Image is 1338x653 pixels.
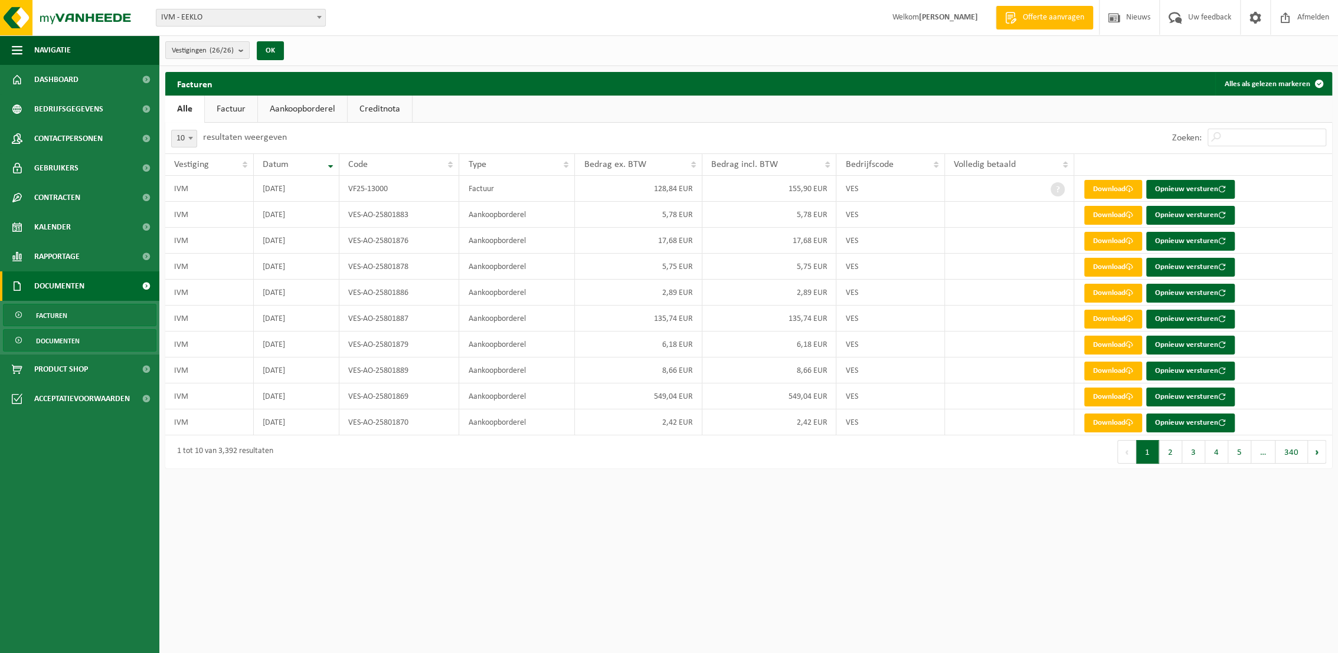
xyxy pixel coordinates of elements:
td: VES [836,176,944,202]
span: Bedrijfsgegevens [34,94,103,124]
button: Opnieuw versturen [1146,310,1235,329]
button: Opnieuw versturen [1146,284,1235,303]
td: VES-AO-25801878 [339,254,459,280]
td: VES [836,228,944,254]
td: 2,89 EUR [702,280,836,306]
span: Rapportage [34,242,80,271]
button: 3 [1182,440,1205,464]
button: Opnieuw versturen [1146,388,1235,406]
td: IVM [165,332,254,357]
button: 5 [1228,440,1251,464]
td: IVM [165,254,254,280]
span: Documenten [34,271,84,301]
a: Download [1084,336,1142,355]
td: VES [836,332,944,357]
label: resultaten weergeven [203,133,287,142]
td: Factuur [459,176,575,202]
td: IVM [165,176,254,202]
td: 5,78 EUR [702,202,836,228]
span: Offerte aanvragen [1020,12,1087,24]
td: 2,89 EUR [575,280,702,306]
button: 2 [1159,440,1182,464]
td: IVM [165,306,254,332]
count: (26/26) [210,47,234,54]
span: Dashboard [34,65,78,94]
td: 17,68 EUR [575,228,702,254]
td: 155,90 EUR [702,176,836,202]
span: … [1251,440,1275,464]
a: Download [1084,310,1142,329]
a: Download [1084,180,1142,199]
td: IVM [165,409,254,435]
td: 8,66 EUR [702,357,836,383]
span: Documenten [36,330,80,352]
a: Offerte aanvragen [996,6,1093,29]
td: Aankoopborderel [459,306,575,332]
td: 135,74 EUR [575,306,702,332]
td: IVM [165,202,254,228]
span: Navigatie [34,35,71,65]
strong: [PERSON_NAME] [919,13,978,22]
td: VES [836,280,944,306]
span: Contactpersonen [34,124,103,153]
td: VES [836,306,944,332]
td: VES-AO-25801876 [339,228,459,254]
td: Aankoopborderel [459,383,575,409]
td: [DATE] [254,228,339,254]
td: 128,84 EUR [575,176,702,202]
td: 5,75 EUR [575,254,702,280]
a: Download [1084,388,1142,406]
td: [DATE] [254,280,339,306]
button: Opnieuw versturen [1146,362,1235,380]
td: 549,04 EUR [575,383,702,409]
td: [DATE] [254,202,339,228]
td: [DATE] [254,409,339,435]
td: VES [836,357,944,383]
a: Documenten [3,329,156,352]
a: Download [1084,232,1142,251]
td: VES-AO-25801889 [339,357,459,383]
td: 2,42 EUR [702,409,836,435]
td: 6,18 EUR [575,332,702,357]
td: 6,18 EUR [702,332,836,357]
td: Aankoopborderel [459,357,575,383]
span: Code [348,160,368,169]
td: 135,74 EUR [702,306,836,332]
td: VES [836,202,944,228]
td: 549,04 EUR [702,383,836,409]
h2: Facturen [165,72,224,95]
span: Type [468,160,486,169]
td: 2,42 EUR [575,409,702,435]
td: VES-AO-25801883 [339,202,459,228]
button: Vestigingen(26/26) [165,41,250,59]
span: Contracten [34,183,80,212]
td: [DATE] [254,357,339,383]
span: Acceptatievoorwaarden [34,384,130,414]
span: IVM - EEKLO [156,9,326,27]
a: Alle [165,96,204,123]
span: Volledig betaald [954,160,1016,169]
td: Aankoopborderel [459,202,575,228]
td: [DATE] [254,254,339,280]
span: IVM - EEKLO [156,9,325,26]
button: 340 [1275,440,1308,464]
span: 10 [172,130,197,147]
td: [DATE] [254,383,339,409]
td: [DATE] [254,332,339,357]
td: IVM [165,280,254,306]
span: Bedrijfscode [845,160,893,169]
td: VES-AO-25801887 [339,306,459,332]
button: Next [1308,440,1326,464]
span: 10 [171,130,197,147]
td: IVM [165,383,254,409]
td: VES-AO-25801886 [339,280,459,306]
label: Zoeken: [1172,133,1202,143]
td: IVM [165,357,254,383]
button: Opnieuw versturen [1146,258,1235,277]
button: 4 [1205,440,1228,464]
span: Vestigingen [172,42,234,60]
button: Opnieuw versturen [1146,336,1235,355]
td: 5,78 EUR [575,202,702,228]
span: Kalender [34,212,71,242]
td: VES-AO-25801879 [339,332,459,357]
